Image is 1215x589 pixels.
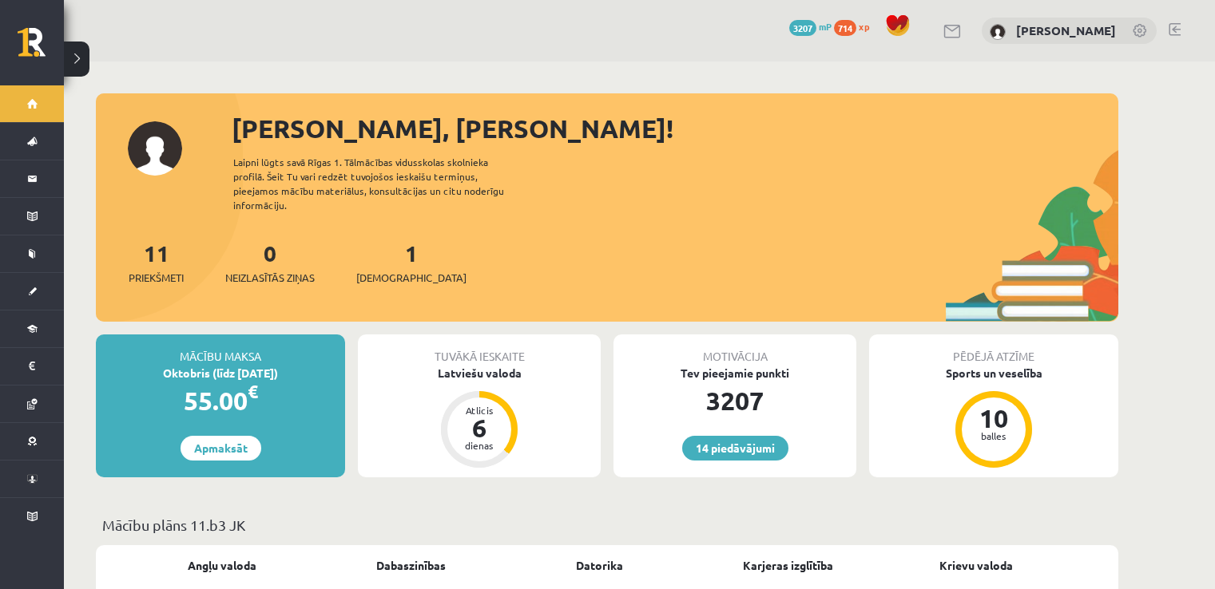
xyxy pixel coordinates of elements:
[96,381,345,420] div: 55.00
[682,436,788,461] a: 14 piedāvājumi
[869,365,1118,470] a: Sports un veselība 10 balles
[970,405,1018,431] div: 10
[102,514,1112,536] p: Mācību plāns 11.b3 JK
[129,239,184,286] a: 11Priekšmeti
[613,334,856,365] div: Motivācija
[129,270,184,286] span: Priekšmeti
[819,20,832,33] span: mP
[225,239,315,286] a: 0Neizlasītās ziņas
[96,365,345,381] div: Oktobris (līdz [DATE])
[834,20,877,33] a: 714 xp
[859,20,869,33] span: xp
[970,431,1018,441] div: balles
[455,441,503,450] div: dienas
[181,436,261,461] a: Apmaksāt
[455,405,503,415] div: Atlicis
[376,557,446,574] a: Dabaszinības
[789,20,832,33] a: 3207 mP
[789,20,816,36] span: 3207
[576,557,623,574] a: Datorika
[455,415,503,441] div: 6
[1016,22,1116,38] a: [PERSON_NAME]
[356,239,467,286] a: 1[DEMOGRAPHIC_DATA]
[356,270,467,286] span: [DEMOGRAPHIC_DATA]
[96,334,345,365] div: Mācību maksa
[233,155,532,212] div: Laipni lūgts savā Rīgas 1. Tālmācības vidusskolas skolnieka profilā. Šeit Tu vari redzēt tuvojošo...
[869,334,1118,365] div: Pēdējā atzīme
[188,557,256,574] a: Angļu valoda
[743,557,833,574] a: Karjeras izglītība
[358,334,601,365] div: Tuvākā ieskaite
[869,365,1118,381] div: Sports un veselība
[248,380,258,403] span: €
[990,24,1006,40] img: Paula Rihaļska
[613,381,856,420] div: 3207
[358,365,601,381] div: Latviešu valoda
[613,365,856,381] div: Tev pieejamie punkti
[939,557,1013,574] a: Krievu valoda
[232,109,1118,148] div: [PERSON_NAME], [PERSON_NAME]!
[834,20,856,36] span: 714
[358,365,601,470] a: Latviešu valoda Atlicis 6 dienas
[18,28,64,68] a: Rīgas 1. Tālmācības vidusskola
[225,270,315,286] span: Neizlasītās ziņas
